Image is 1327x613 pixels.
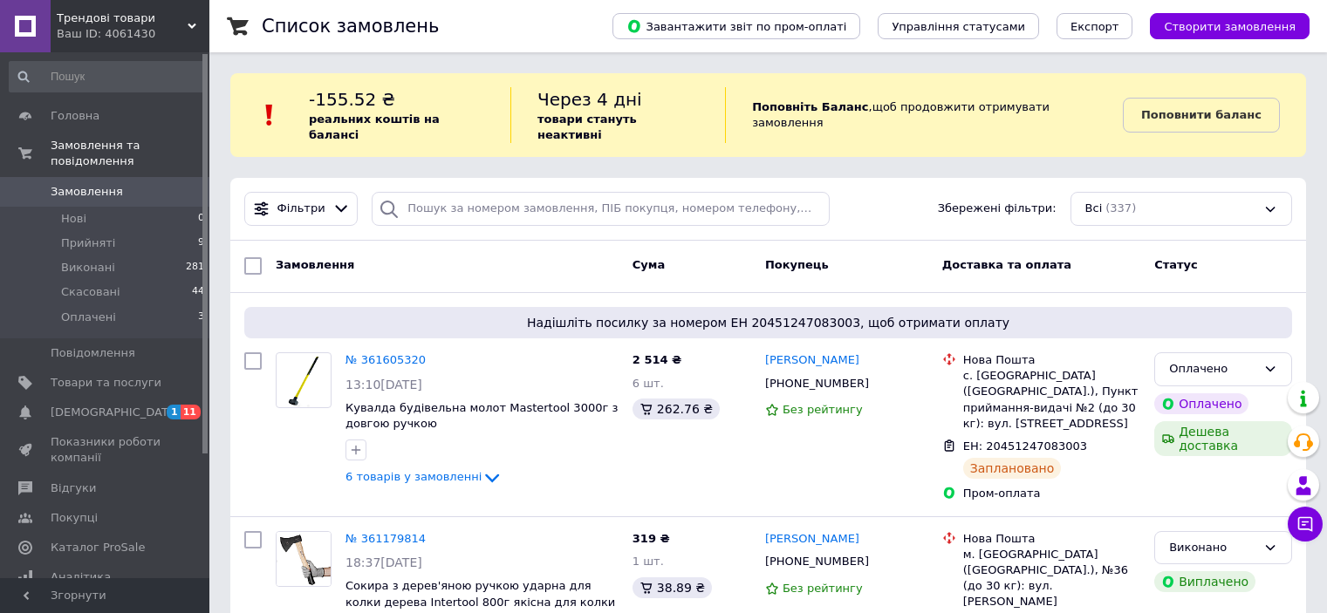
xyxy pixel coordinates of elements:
[277,532,330,586] img: Фото товару
[251,314,1285,331] span: Надішліть посилку за номером ЕН 20451247083003, щоб отримати оплату
[345,532,426,545] a: № 361179814
[1154,393,1248,414] div: Оплачено
[1154,571,1255,592] div: Виплачено
[181,405,201,419] span: 11
[51,434,161,466] span: Показники роботи компанії
[61,211,86,227] span: Нові
[963,486,1140,501] div: Пром-оплата
[612,13,860,39] button: Завантажити звіт по пром-оплаті
[878,13,1039,39] button: Управління статусами
[51,375,161,391] span: Товари та послуги
[633,555,664,568] span: 1 шт.
[1154,421,1292,456] div: Дешева доставка
[783,403,863,416] span: Без рейтингу
[345,401,618,431] a: Кувалда будівельна молот Mastertool 3000г з довгою ручкою
[345,353,426,366] a: № 361605320
[633,377,664,390] span: 6 шт.
[198,235,204,251] span: 9
[51,480,96,496] span: Відгуки
[765,258,829,271] span: Покупець
[1070,20,1119,33] span: Експорт
[51,405,180,420] span: [DEMOGRAPHIC_DATA]
[51,540,145,555] span: Каталог ProSale
[51,569,111,585] span: Аналітика
[942,258,1071,271] span: Доставка та оплата
[1132,19,1310,32] a: Створити замовлення
[257,102,283,128] img: :exclamation:
[51,510,98,526] span: Покупці
[1105,201,1136,215] span: (337)
[963,368,1140,432] div: с. [GEOGRAPHIC_DATA] ([GEOGRAPHIC_DATA].), Пункт приймання-видачі №2 (до 30 кг): вул. [STREET_ADD...
[1141,108,1262,121] b: Поповнити баланс
[1154,258,1198,271] span: Статус
[537,89,642,110] span: Через 4 дні
[633,398,720,419] div: 262.76 ₴
[51,345,135,361] span: Повідомлення
[345,471,482,484] span: 6 товарів у замовленні
[1057,13,1133,39] button: Експорт
[192,284,204,300] span: 44
[725,87,1123,143] div: , щоб продовжити отримувати замовлення
[198,310,204,325] span: 3
[345,470,503,483] a: 6 товарів у замовленні
[537,112,637,141] b: товари стануть неактивні
[1150,13,1310,39] button: Створити замовлення
[762,372,872,395] div: [PHONE_NUMBER]
[963,439,1087,453] span: ЕН: 20451247083003
[276,531,332,587] a: Фото товару
[284,353,324,407] img: Фото товару
[61,284,120,300] span: Скасовані
[9,61,206,92] input: Пошук
[1169,539,1256,557] div: Виконано
[765,531,859,548] a: [PERSON_NAME]
[61,235,115,251] span: Прийняті
[51,184,123,200] span: Замовлення
[633,577,712,598] div: 38.89 ₴
[1169,360,1256,378] div: Оплачено
[345,555,422,569] span: 18:37[DATE]
[892,20,1025,33] span: Управління статусами
[963,531,1140,547] div: Нова Пошта
[51,108,99,124] span: Головна
[309,89,395,110] span: -155.52 ₴
[633,258,665,271] span: Cума
[626,18,846,34] span: Завантажити звіт по пром-оплаті
[372,192,830,226] input: Пошук за номером замовлення, ПІБ покупця, номером телефону, Email, номером накладної
[938,201,1057,217] span: Збережені фільтри:
[963,352,1140,368] div: Нова Пошта
[765,352,859,369] a: [PERSON_NAME]
[345,378,422,392] span: 13:10[DATE]
[309,112,440,141] b: реальних коштів на балансі
[277,201,325,217] span: Фільтри
[1288,507,1323,541] button: Чат з покупцем
[276,352,332,408] a: Фото товару
[276,258,354,271] span: Замовлення
[762,550,872,573] div: [PHONE_NUMBER]
[1164,20,1296,33] span: Створити замовлення
[262,16,439,37] h1: Список замовлень
[186,260,204,276] span: 281
[963,458,1062,479] div: Заплановано
[633,532,670,545] span: 319 ₴
[51,138,209,169] span: Замовлення та повідомлення
[1085,201,1103,217] span: Всі
[752,100,868,113] b: Поповніть Баланс
[57,10,188,26] span: Трендові товари
[1123,98,1280,133] a: Поповнити баланс
[167,405,181,419] span: 1
[783,582,863,595] span: Без рейтингу
[198,211,204,227] span: 0
[61,260,115,276] span: Виконані
[61,310,116,325] span: Оплачені
[633,353,681,366] span: 2 514 ₴
[57,26,209,42] div: Ваш ID: 4061430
